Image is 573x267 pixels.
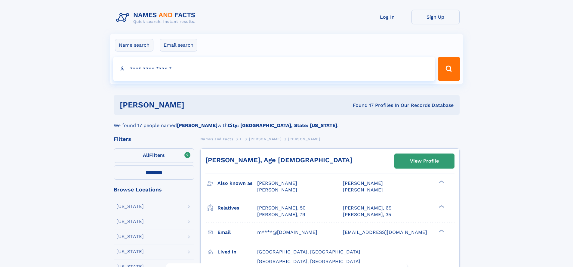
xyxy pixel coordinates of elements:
[269,102,454,109] div: Found 17 Profiles In Our Records Database
[120,101,269,109] h1: [PERSON_NAME]
[114,10,200,26] img: Logo Names and Facts
[205,156,352,164] a: [PERSON_NAME], Age [DEMOGRAPHIC_DATA]
[343,211,391,218] a: [PERSON_NAME], 35
[116,234,144,239] div: [US_STATE]
[437,180,445,184] div: ❯
[437,204,445,208] div: ❯
[217,203,257,213] h3: Relatives
[114,115,460,129] div: We found 17 people named with .
[410,154,439,168] div: View Profile
[160,39,197,51] label: Email search
[240,135,242,143] a: L
[257,205,306,211] a: [PERSON_NAME], 50
[217,247,257,257] h3: Lived in
[228,123,337,128] b: City: [GEOGRAPHIC_DATA], State: [US_STATE]
[343,229,427,235] span: [EMAIL_ADDRESS][DOMAIN_NAME]
[114,148,194,163] label: Filters
[143,152,149,158] span: All
[257,180,297,186] span: [PERSON_NAME]
[114,187,194,192] div: Browse Locations
[116,249,144,254] div: [US_STATE]
[113,57,435,81] input: search input
[217,227,257,238] h3: Email
[343,180,383,186] span: [PERSON_NAME]
[288,137,320,141] span: [PERSON_NAME]
[257,187,297,193] span: [PERSON_NAME]
[116,204,144,209] div: [US_STATE]
[257,249,360,255] span: [GEOGRAPHIC_DATA], [GEOGRAPHIC_DATA]
[395,154,454,168] a: View Profile
[200,135,233,143] a: Names and Facts
[257,211,305,218] a: [PERSON_NAME], 79
[116,219,144,224] div: [US_STATE]
[249,135,281,143] a: [PERSON_NAME]
[177,123,217,128] b: [PERSON_NAME]
[343,187,383,193] span: [PERSON_NAME]
[343,205,392,211] a: [PERSON_NAME], 69
[363,10,411,24] a: Log In
[249,137,281,141] span: [PERSON_NAME]
[437,229,445,233] div: ❯
[257,259,360,264] span: [GEOGRAPHIC_DATA], [GEOGRAPHIC_DATA]
[114,136,194,142] div: Filters
[217,178,257,188] h3: Also known as
[240,137,242,141] span: L
[115,39,153,51] label: Name search
[411,10,460,24] a: Sign Up
[438,57,460,81] button: Search Button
